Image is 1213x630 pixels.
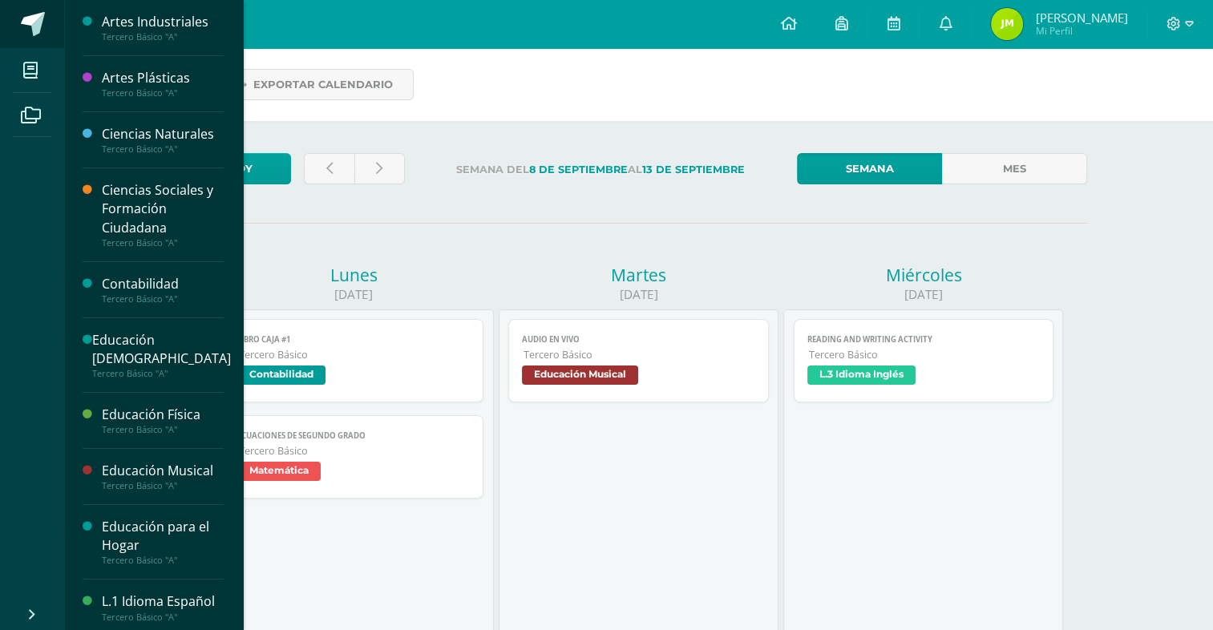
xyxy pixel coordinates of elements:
[508,319,769,402] a: Audio en vivoTercero BásicoEducación Musical
[524,348,755,361] span: Tercero Básico
[102,555,224,566] div: Tercero Básico "A"
[102,69,224,87] div: Artes Plásticas
[102,237,224,248] div: Tercero Básico "A"
[92,331,231,368] div: Educación [DEMOGRAPHIC_DATA]
[237,430,471,441] span: Ecuaciones de segundo grado
[102,592,224,622] a: L.1 Idioma EspañolTercero Básico "A"
[102,31,224,42] div: Tercero Básico "A"
[102,125,224,143] div: Ciencias Naturales
[991,8,1023,40] img: b2b9856d5061f97cd2611f9c69a6e144.png
[102,424,224,435] div: Tercero Básico "A"
[102,13,224,31] div: Artes Industriales
[102,69,224,99] a: Artes PlásticasTercero Básico "A"
[102,275,224,305] a: ContabilidadTercero Básico "A"
[224,415,484,499] a: Ecuaciones de segundo gradoTercero BásicoMatemática
[102,480,224,491] div: Tercero Básico "A"
[102,518,224,566] a: Educación para el HogarTercero Básico "A"
[102,518,224,555] div: Educación para el Hogar
[237,334,471,345] span: Libro Caja #1
[102,181,224,248] a: Ciencias Sociales y Formación CiudadanaTercero Básico "A"
[102,592,224,611] div: L.1 Idioma Español
[783,264,1063,286] div: Miércoles
[529,164,628,176] strong: 8 de Septiembre
[807,365,916,385] span: L.3 Idioma Inglés
[499,286,778,303] div: [DATE]
[224,319,484,402] a: Libro Caja #1Tercero BásicoContabilidad
[102,406,224,424] div: Educación Física
[418,153,784,186] label: Semana del al
[92,331,231,379] a: Educación [DEMOGRAPHIC_DATA]Tercero Básico "A"
[102,462,224,480] div: Educación Musical
[102,87,224,99] div: Tercero Básico "A"
[942,153,1087,184] a: Mes
[102,612,224,623] div: Tercero Básico "A"
[102,143,224,155] div: Tercero Básico "A"
[102,293,224,305] div: Tercero Básico "A"
[522,365,638,385] span: Educación Musical
[214,286,494,303] div: [DATE]
[794,319,1054,402] a: Reading and writing activityTercero BásicoL.3 Idioma Inglés
[211,69,414,100] a: Exportar calendario
[239,348,471,361] span: Tercero Básico
[522,334,755,345] span: Audio en vivo
[102,275,224,293] div: Contabilidad
[642,164,745,176] strong: 13 de Septiembre
[1035,10,1127,26] span: [PERSON_NAME]
[807,334,1041,345] span: Reading and writing activity
[1035,24,1127,38] span: Mi Perfil
[102,125,224,155] a: Ciencias NaturalesTercero Básico "A"
[102,181,224,236] div: Ciencias Sociales y Formación Ciudadana
[237,365,325,385] span: Contabilidad
[102,13,224,42] a: Artes IndustrialesTercero Básico "A"
[499,264,778,286] div: Martes
[253,70,393,99] span: Exportar calendario
[797,153,942,184] a: Semana
[92,368,231,379] div: Tercero Básico "A"
[237,462,321,481] span: Matemática
[102,462,224,491] a: Educación MusicalTercero Básico "A"
[102,406,224,435] a: Educación FísicaTercero Básico "A"
[783,286,1063,303] div: [DATE]
[809,348,1041,361] span: Tercero Básico
[239,444,471,458] span: Tercero Básico
[214,264,494,286] div: Lunes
